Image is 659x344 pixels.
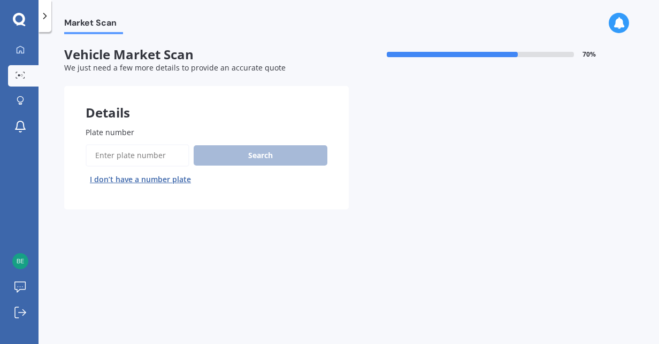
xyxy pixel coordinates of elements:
button: I don’t have a number plate [86,171,195,188]
span: Vehicle Market Scan [64,47,349,62]
span: Market Scan [64,18,123,32]
span: 70 % [583,51,596,58]
div: Details [64,86,349,118]
span: We just need a few more details to provide an accurate quote [64,62,286,73]
input: Enter plate number [86,144,189,167]
span: Plate number [86,127,134,137]
img: 657cd7b7da836a5c4ac262920e06c227 [12,253,28,269]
